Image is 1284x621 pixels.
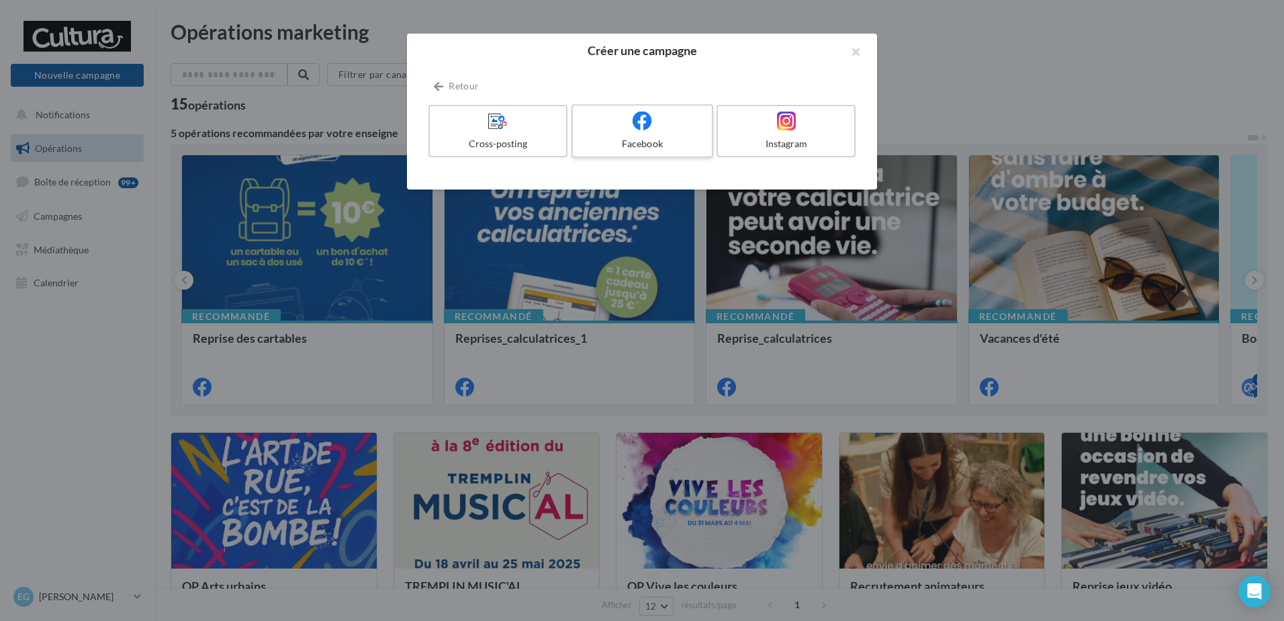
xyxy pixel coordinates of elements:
[435,137,561,151] div: Cross-posting
[428,44,856,56] h2: Créer une campagne
[578,137,706,151] div: Facebook
[723,137,849,151] div: Instagram
[428,78,484,94] button: Retour
[1238,575,1271,608] div: Open Intercom Messenger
